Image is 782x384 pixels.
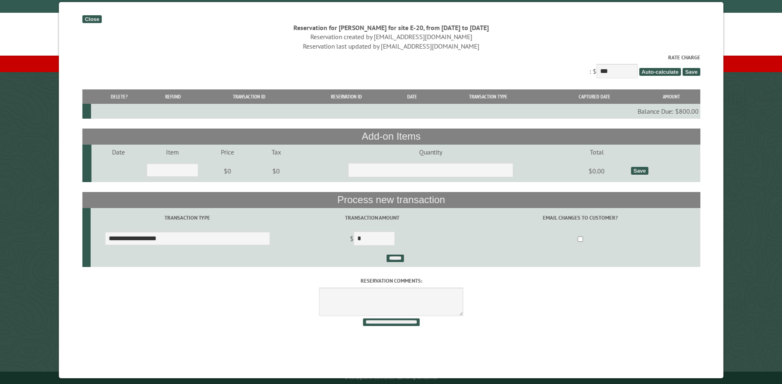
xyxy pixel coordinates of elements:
[631,167,648,175] div: Save
[147,89,199,104] th: Refund
[91,89,147,104] th: Delete?
[200,159,255,183] td: $0
[82,277,700,285] label: Reservation comments:
[430,89,545,104] th: Transaction Type
[82,192,700,208] th: Process new transaction
[91,104,700,119] td: Balance Due: $800.00
[82,15,101,23] div: Close
[92,214,283,222] label: Transaction Type
[297,145,564,159] td: Quantity
[564,159,629,183] td: $0.00
[82,23,700,32] div: Reservation for [PERSON_NAME] for site E-20, from [DATE] to [DATE]
[285,214,459,222] label: Transaction Amount
[92,145,146,159] td: Date
[82,54,700,80] div: : $
[82,54,700,61] label: Rate Charge
[255,145,297,159] td: Tax
[546,89,643,104] th: Captured Date
[639,68,681,76] span: Auto-calculate
[284,228,460,251] td: $
[394,89,430,104] th: Date
[345,375,438,380] small: © Campground Commander LLC. All rights reserved.
[643,89,700,104] th: Amount
[82,129,700,144] th: Add-on Items
[82,42,700,51] div: Reservation last updated by [EMAIL_ADDRESS][DOMAIN_NAME]
[146,145,200,159] td: Item
[462,214,699,222] label: Email changes to customer?
[299,89,394,104] th: Reservation ID
[82,32,700,41] div: Reservation created by [EMAIL_ADDRESS][DOMAIN_NAME]
[682,68,700,76] span: Save
[200,145,255,159] td: Price
[199,89,298,104] th: Transaction ID
[564,145,629,159] td: Total
[255,159,297,183] td: $0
